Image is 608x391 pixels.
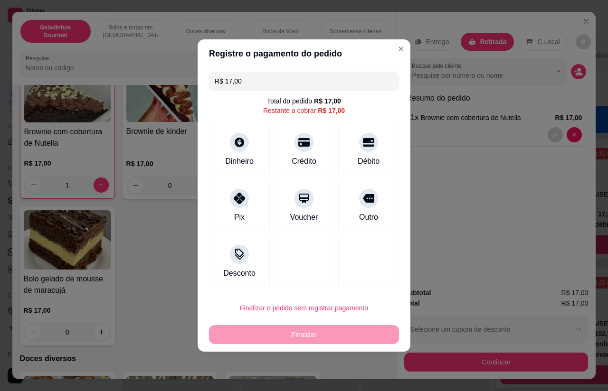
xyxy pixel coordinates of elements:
div: Desconto [223,268,256,279]
div: R$ 17,00 [318,106,345,115]
input: Ex.: hambúrguer de cordeiro [215,72,393,91]
header: Registre o pagamento do pedido [198,39,410,68]
div: Outro [359,212,378,223]
div: Crédito [292,156,316,167]
div: Débito [358,156,380,167]
div: Dinheiro [225,156,254,167]
button: Finalizar o pedido sem registrar pagamento [209,298,399,317]
div: Restante a cobrar [263,106,345,115]
button: Close [393,41,408,56]
div: Total do pedido [267,96,341,106]
div: R$ 17,00 [314,96,341,106]
div: Voucher [290,212,318,223]
div: Pix [234,212,245,223]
